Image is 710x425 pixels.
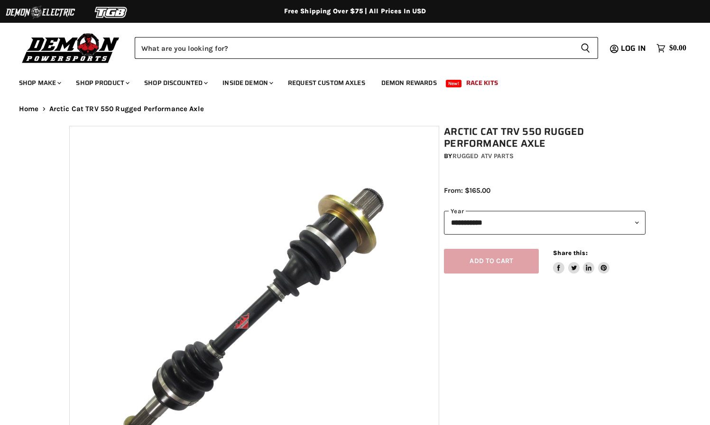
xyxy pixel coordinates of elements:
a: Log in [617,44,652,53]
a: Rugged ATV Parts [452,152,514,160]
span: Share this: [553,249,587,256]
select: year [444,211,645,234]
form: Product [135,37,598,59]
a: Shop Product [69,73,135,93]
span: New! [446,80,462,87]
img: Demon Powersports [19,31,123,65]
ul: Main menu [12,69,684,93]
input: Search [135,37,573,59]
aside: Share this: [553,249,609,274]
button: Search [573,37,598,59]
a: Shop Make [12,73,67,93]
span: Arctic Cat TRV 550 Rugged Performance Axle [49,105,204,113]
div: by [444,151,645,161]
a: Inside Demon [215,73,279,93]
h1: Arctic Cat TRV 550 Rugged Performance Axle [444,126,645,150]
span: Log in [621,42,646,54]
span: $0.00 [669,44,686,53]
a: $0.00 [652,41,691,55]
a: Demon Rewards [374,73,444,93]
a: Shop Discounted [137,73,213,93]
a: Race Kits [459,73,505,93]
a: Home [19,105,39,113]
a: Request Custom Axles [281,73,372,93]
img: TGB Logo 2 [76,3,147,21]
span: From: $165.00 [444,186,490,195]
img: Demon Electric Logo 2 [5,3,76,21]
